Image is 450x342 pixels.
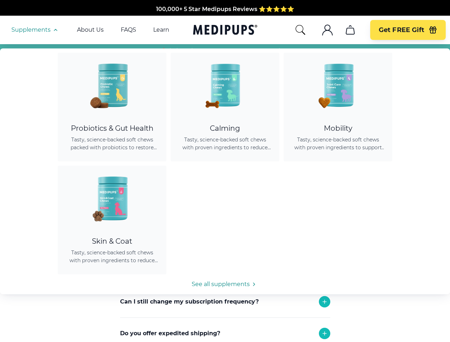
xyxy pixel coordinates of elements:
[370,20,446,40] button: Get FREE Gift
[11,26,60,34] button: Supplements
[295,24,306,36] button: search
[58,166,166,274] a: Skin & Coat Chews - MedipupsSkin & CoatTasty, science-backed soft chews with proven ingredients t...
[179,124,271,133] div: Calming
[80,166,144,230] img: Skin & Coat Chews - Medipups
[284,53,392,161] a: Joint Care Chews - MedipupsMobilityTasty, science-backed soft chews with proven ingredients to su...
[292,124,384,133] div: Mobility
[153,26,169,33] a: Learn
[193,23,257,38] a: Medipups
[319,21,336,38] button: account
[120,329,220,338] p: Do you offer expedited shipping?
[342,21,359,38] button: cart
[179,136,271,151] span: Tasty, science-backed soft chews with proven ingredients to reduce anxiety, promote relaxation, a...
[120,297,259,306] p: Can I still change my subscription frequency?
[156,5,294,12] span: 100,000+ 5 Star Medipups Reviews ⭐️⭐️⭐️⭐️⭐️
[80,53,144,117] img: Probiotic Dog Chews - Medipups
[58,53,166,161] a: Probiotic Dog Chews - MedipupsProbiotics & Gut HealthTasty, science-backed soft chews packed with...
[66,249,158,264] span: Tasty, science-backed soft chews with proven ingredients to reduce shedding, promote healthy skin...
[379,26,424,34] span: Get FREE Gift
[193,53,257,117] img: Calming Dog Chews - Medipups
[66,237,158,246] div: Skin & Coat
[306,53,370,117] img: Joint Care Chews - Medipups
[121,26,136,33] a: FAQS
[171,53,279,161] a: Calming Dog Chews - MedipupsCalmingTasty, science-backed soft chews with proven ingredients to re...
[107,14,343,21] span: Made In The [GEOGRAPHIC_DATA] from domestic & globally sourced ingredients
[292,136,384,151] span: Tasty, science-backed soft chews with proven ingredients to support joint health, improve mobilit...
[66,136,158,151] span: Tasty, science-backed soft chews packed with probiotics to restore gut balance, ease itching, sup...
[11,26,51,33] span: Supplements
[66,124,158,133] div: Probiotics & Gut Health
[77,26,104,33] a: About Us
